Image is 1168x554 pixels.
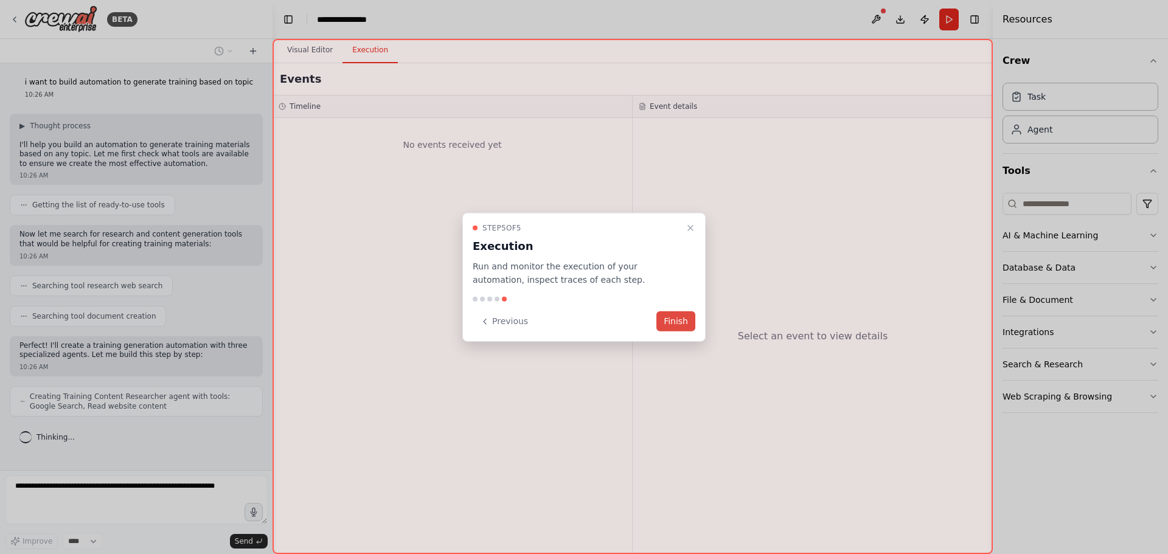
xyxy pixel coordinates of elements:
button: Previous [473,311,535,331]
button: Close walkthrough [683,220,698,235]
button: Finish [656,311,695,331]
span: Step 5 of 5 [482,223,521,232]
button: Hide left sidebar [280,11,297,28]
p: Run and monitor the execution of your automation, inspect traces of each step. [473,259,681,287]
h3: Execution [473,237,681,254]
